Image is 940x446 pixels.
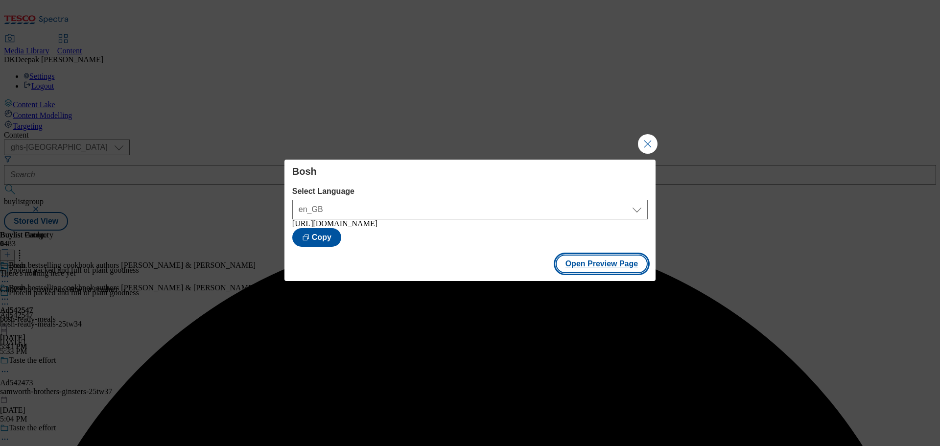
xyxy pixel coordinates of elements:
button: Copy [292,228,341,247]
button: Close Modal [638,134,658,154]
div: [URL][DOMAIN_NAME] [292,219,648,228]
label: Select Language [292,187,648,196]
div: Modal [284,160,656,281]
h4: Bosh [292,165,648,177]
button: Open Preview Page [556,255,648,273]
